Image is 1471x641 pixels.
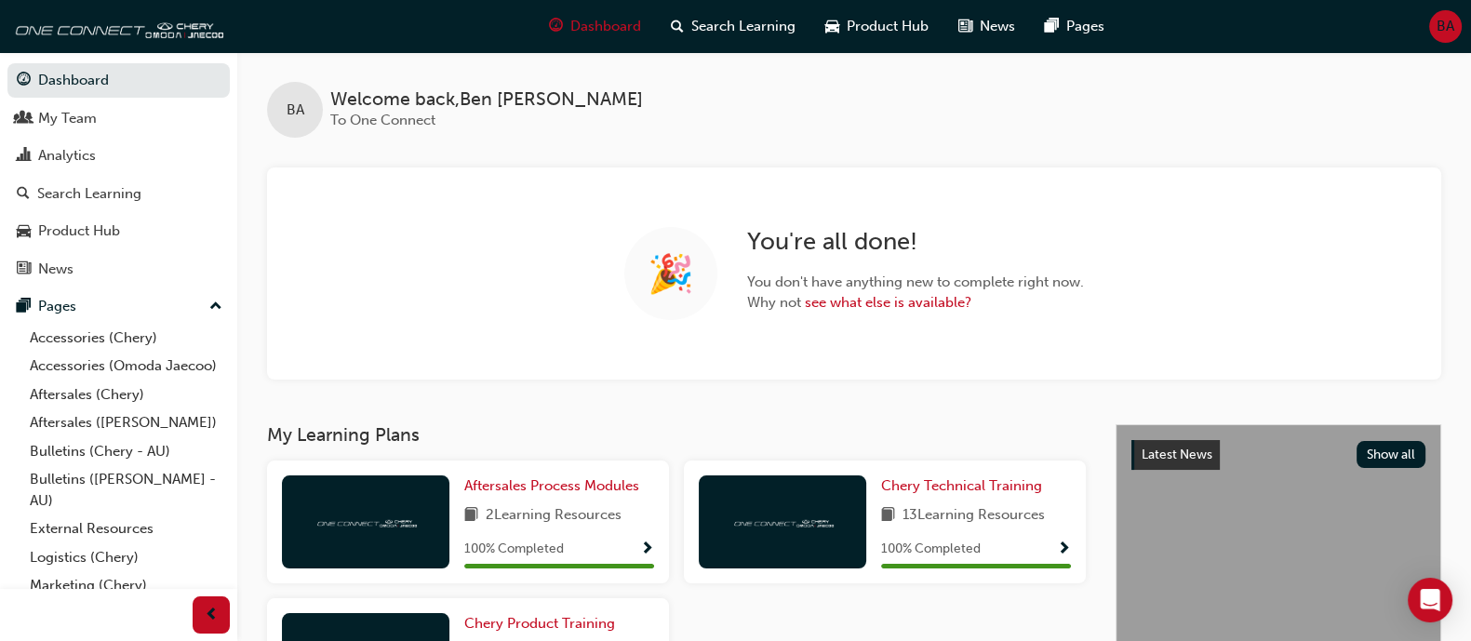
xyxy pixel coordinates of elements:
[747,272,1084,293] span: You don't have anything new to complete right now.
[209,295,222,319] span: up-icon
[22,381,230,409] a: Aftersales (Chery)
[1142,447,1212,462] span: Latest News
[7,252,230,287] a: News
[464,477,639,494] span: Aftersales Process Modules
[314,513,417,530] img: oneconnect
[17,148,31,165] span: chart-icon
[570,16,641,37] span: Dashboard
[287,100,304,121] span: BA
[22,571,230,600] a: Marketing (Chery)
[17,299,31,315] span: pages-icon
[38,108,97,129] div: My Team
[671,15,684,38] span: search-icon
[810,7,943,46] a: car-iconProduct Hub
[943,7,1030,46] a: news-iconNews
[881,539,981,560] span: 100 % Completed
[656,7,810,46] a: search-iconSearch Learning
[7,289,230,324] button: Pages
[464,539,564,560] span: 100 % Completed
[17,73,31,89] span: guage-icon
[22,352,230,381] a: Accessories (Omoda Jaecoo)
[7,101,230,136] a: My Team
[1030,7,1119,46] a: pages-iconPages
[7,60,230,289] button: DashboardMy TeamAnalyticsSearch LearningProduct HubNews
[17,223,31,240] span: car-icon
[881,477,1042,494] span: Chery Technical Training
[648,263,694,285] span: 🎉
[38,259,74,280] div: News
[38,145,96,167] div: Analytics
[267,424,1086,446] h3: My Learning Plans
[464,504,478,527] span: book-icon
[640,541,654,558] span: Show Progress
[205,604,219,627] span: prev-icon
[38,296,76,317] div: Pages
[330,89,643,111] span: Welcome back , Ben [PERSON_NAME]
[1066,16,1104,37] span: Pages
[37,183,141,205] div: Search Learning
[17,111,31,127] span: people-icon
[1057,538,1071,561] button: Show Progress
[534,7,656,46] a: guage-iconDashboard
[1437,16,1454,37] span: BA
[980,16,1015,37] span: News
[7,214,230,248] a: Product Hub
[847,16,929,37] span: Product Hub
[22,324,230,353] a: Accessories (Chery)
[747,227,1084,257] h2: You're all done!
[881,504,895,527] span: book-icon
[330,112,435,128] span: To One Connect
[1408,578,1452,622] div: Open Intercom Messenger
[903,504,1045,527] span: 13 Learning Resources
[1357,441,1426,468] button: Show all
[1057,541,1071,558] span: Show Progress
[464,475,647,497] a: Aftersales Process Modules
[22,437,230,466] a: Bulletins (Chery - AU)
[1045,15,1059,38] span: pages-icon
[9,7,223,45] img: oneconnect
[1131,440,1425,470] a: Latest NewsShow all
[464,613,622,634] a: Chery Product Training
[7,177,230,211] a: Search Learning
[22,543,230,572] a: Logistics (Chery)
[747,292,1084,314] span: Why not
[640,538,654,561] button: Show Progress
[22,408,230,437] a: Aftersales ([PERSON_NAME])
[731,513,834,530] img: oneconnect
[958,15,972,38] span: news-icon
[17,261,31,278] span: news-icon
[38,220,120,242] div: Product Hub
[691,16,796,37] span: Search Learning
[549,15,563,38] span: guage-icon
[825,15,839,38] span: car-icon
[464,615,615,632] span: Chery Product Training
[881,475,1050,497] a: Chery Technical Training
[805,294,971,311] a: see what else is available?
[17,186,30,203] span: search-icon
[7,63,230,98] a: Dashboard
[22,514,230,543] a: External Resources
[22,465,230,514] a: Bulletins ([PERSON_NAME] - AU)
[1429,10,1462,43] button: BA
[7,139,230,173] a: Analytics
[486,504,622,527] span: 2 Learning Resources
